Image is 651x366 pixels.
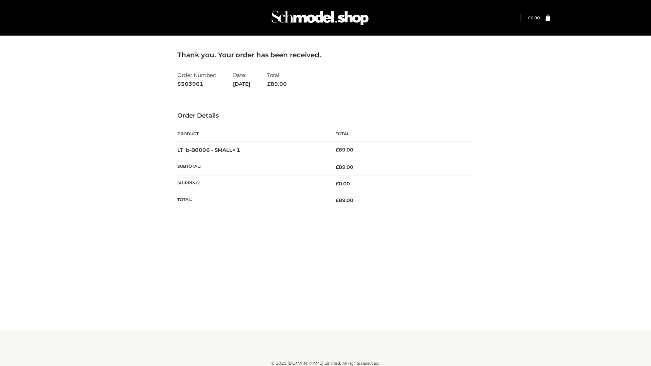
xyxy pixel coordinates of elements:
img: Schmodel Admin 964 [269,4,371,31]
strong: [DATE] [233,80,250,88]
strong: 5303961 [177,80,216,88]
span: £ [336,197,339,203]
h3: Thank you. Your order has been received. [177,51,474,59]
th: Product [177,126,325,142]
th: Subtotal: [177,159,325,175]
th: Total: [177,192,325,209]
span: £ [336,164,339,170]
th: Total [325,126,474,142]
span: 89.00 [336,164,353,170]
a: £0.00 [528,15,540,20]
th: Shipping: [177,176,325,192]
li: Date: [233,69,250,90]
h3: Order Details [177,112,474,120]
span: 89.00 [336,197,353,203]
span: £ [267,81,271,87]
li: Order Number: [177,69,216,90]
span: 89.00 [267,81,287,87]
strong: LT_b-B0006 - SMALL [177,147,240,153]
bdi: 0.00 [336,181,350,187]
strong: × 1 [232,147,240,153]
span: £ [528,15,531,20]
span: £ [336,147,339,153]
span: £ [336,181,339,187]
li: Total: [267,69,287,90]
bdi: 0.00 [528,15,540,20]
bdi: 89.00 [336,147,353,153]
